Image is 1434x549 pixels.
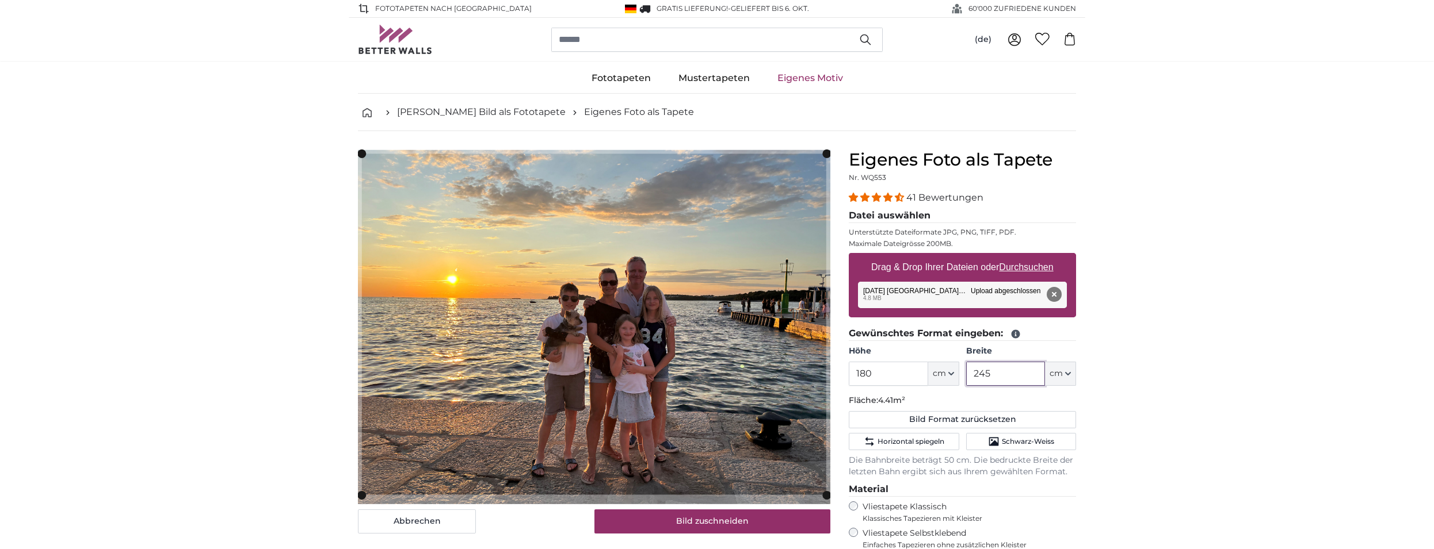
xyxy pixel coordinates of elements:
[966,433,1076,450] button: Schwarz-Weiss
[966,345,1076,357] label: Breite
[849,327,1076,341] legend: Gewünschtes Format eingeben:
[358,94,1076,131] nav: breadcrumbs
[928,362,959,386] button: cm
[1050,368,1063,379] span: cm
[849,482,1076,497] legend: Material
[849,228,1076,237] p: Unterstützte Dateiformate JPG, PNG, TIFF, PDF.
[849,173,886,182] span: Nr. WQ553
[625,5,636,13] img: Deutschland
[968,3,1076,14] span: 60'000 ZUFRIEDENE KUNDEN
[1000,262,1054,272] u: Durchsuchen
[657,4,728,13] span: GRATIS Lieferung!
[878,395,905,405] span: 4.41m²
[863,501,1066,523] label: Vliestapete Klassisch
[764,63,857,93] a: Eigenes Motiv
[358,25,433,54] img: Betterwalls
[358,509,476,533] button: Abbrechen
[1045,362,1076,386] button: cm
[849,209,1076,223] legend: Datei auswählen
[933,368,946,379] span: cm
[863,514,1066,523] span: Klassisches Tapezieren mit Kleister
[878,437,944,446] span: Horizontal spiegeln
[849,149,1076,170] h1: Eigenes Foto als Tapete
[849,192,906,203] span: 4.39 stars
[594,509,831,533] button: Bild zuschneiden
[665,63,764,93] a: Mustertapeten
[849,411,1076,428] button: Bild Format zurücksetzen
[1002,437,1054,446] span: Schwarz-Weiss
[397,105,566,119] a: [PERSON_NAME] Bild als Fototapete
[849,455,1076,478] p: Die Bahnbreite beträgt 50 cm. Die bedruckte Breite der letzten Bahn ergibt sich aus Ihrem gewählt...
[584,105,694,119] a: Eigenes Foto als Tapete
[375,3,532,14] span: Fototapeten nach [GEOGRAPHIC_DATA]
[849,345,959,357] label: Höhe
[728,4,809,13] span: -
[849,433,959,450] button: Horizontal spiegeln
[578,63,665,93] a: Fototapeten
[867,256,1058,279] label: Drag & Drop Ihrer Dateien oder
[906,192,983,203] span: 41 Bewertungen
[966,29,1001,50] button: (de)
[849,395,1076,406] p: Fläche:
[849,239,1076,248] p: Maximale Dateigrösse 200MB.
[731,4,809,13] span: Geliefert bis 6. Okt.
